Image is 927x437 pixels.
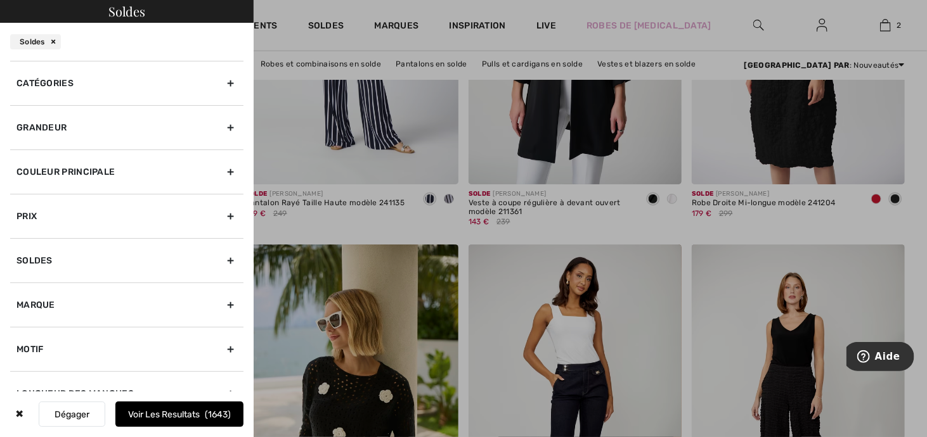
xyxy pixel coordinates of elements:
[10,402,29,427] div: ✖
[115,402,243,427] button: Voir les resultats1643
[39,402,105,427] button: Dégager
[10,238,243,282] div: Soldes
[205,409,231,420] span: 1643
[10,327,243,371] div: Motif
[10,105,243,149] div: Grandeur
[10,149,243,194] div: Couleur Principale
[10,371,243,415] div: Longueur des manches
[10,34,61,49] div: Soldes
[10,61,243,105] div: Catégories
[10,194,243,238] div: Prix
[846,342,914,374] iframe: Ouvre un widget dans lequel vous pouvez trouver plus d’informations
[10,282,243,327] div: Marque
